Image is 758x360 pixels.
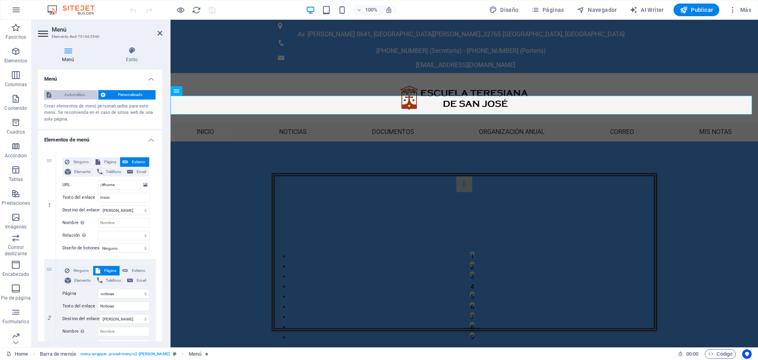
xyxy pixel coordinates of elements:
[299,252,304,256] button: 3
[299,282,304,287] button: 6
[72,157,90,167] span: Ninguno
[486,4,522,16] div: Diseño (Ctrl+Alt+Y)
[742,349,752,359] button: Usercentrics
[101,122,486,343] div: Image Slider
[40,349,208,359] nav: breadcrumb
[98,327,150,336] input: Nombre
[44,103,156,123] div: Crear elementos de menú personalizados para este menú. Se recomienda en el caso de sitios web de ...
[105,276,122,285] span: Teléfono
[103,266,118,275] span: Página
[79,349,170,359] span: . menu-wrapper .preset-menu-v2-[PERSON_NAME]
[4,105,27,111] p: Contenido
[189,349,201,359] span: Haz clic para seleccionar y doble clic para editar
[52,26,162,33] h2: Menú
[62,302,98,311] label: Texto del enlace
[72,266,90,275] span: Ninguno
[729,6,751,14] span: Más
[299,313,304,317] button: 9
[1,295,30,301] p: Pie de página
[62,167,94,177] button: Elemento
[95,276,125,285] button: Teléfono
[486,4,522,16] button: Diseño
[6,34,26,40] p: Favoritos
[120,157,149,167] button: Externo
[43,202,55,208] em: 1
[705,349,736,359] button: Código
[130,157,147,167] span: Externo
[299,232,304,236] button: 1
[62,339,98,349] label: Relación
[38,47,101,63] h4: Menú
[103,157,118,167] span: Página
[98,218,150,228] input: Nombre
[686,349,698,359] span: 00 00
[62,193,98,202] label: Texto del enlace
[135,167,147,177] span: Email
[98,193,150,202] input: Texto del enlace...
[299,292,304,297] button: 7
[205,352,208,356] i: El elemento contiene una animación
[313,11,330,18] span: 32765
[299,242,304,247] button: 2
[95,167,125,177] button: Teléfono
[299,272,304,277] button: 5
[332,11,454,18] span: [GEOGRAPHIC_DATA], [GEOGRAPHIC_DATA]
[105,167,122,177] span: Teléfono
[125,276,149,285] button: Email
[101,47,162,63] h4: Estilo
[9,176,23,183] p: Tablas
[577,6,617,14] span: Navegador
[44,90,98,100] button: Automático
[2,319,29,325] p: Formularios
[6,349,28,359] a: Haz clic para cancelar la selección y doble clic para abrir páginas
[385,6,392,13] i: Al redimensionar, ajustar el nivel de zoom automáticamente para ajustarse al dispositivo elegido.
[107,9,474,20] p: ,
[120,266,149,275] button: Externo
[630,6,664,14] span: AI Writer
[2,271,29,277] p: Encabezado
[5,224,26,230] p: Imágenes
[627,4,667,16] button: AI Writer
[38,70,162,84] h4: Menú
[93,266,120,275] button: Página
[62,289,98,298] label: Página
[726,4,754,16] button: Más
[4,58,27,64] p: Elementos
[93,157,120,167] button: Página
[489,6,519,14] span: Diseño
[680,6,713,14] span: Publicar
[528,4,567,16] button: Páginas
[52,33,146,40] h3: Elemento #ed-791663540
[62,205,100,215] label: Destino del enlace
[176,5,185,15] button: Haz clic para salir del modo de previsualización y seguir editando
[299,262,304,267] button: 4
[135,276,147,285] span: Email
[62,266,93,275] button: Ninguno
[108,90,154,100] span: Personalizado
[365,5,377,15] h6: 100%
[62,314,100,324] label: Destino del enlace
[54,90,96,100] span: Automático
[173,352,176,356] i: Este elemento es un preajuste personalizable
[40,349,76,359] span: Haz clic para seleccionar y doble clic para editar
[62,231,98,240] label: Relación
[299,302,304,307] button: 8
[353,5,381,15] button: 100%
[708,349,732,359] span: Código
[130,266,147,275] span: Externo
[43,315,55,321] em: 2
[574,4,620,16] button: Navegador
[73,167,92,177] span: Elemento
[98,90,156,100] button: Personalizado
[5,153,27,159] p: Accordion
[62,218,98,228] label: Nombre
[192,6,201,15] i: Volver a cargar página
[127,11,311,18] span: Av. [PERSON_NAME] 0641, [GEOGRAPHIC_DATA][PERSON_NAME].
[5,81,27,88] p: Columnas
[62,157,93,167] button: Ninguno
[45,5,105,15] img: Editor Logo
[73,276,92,285] span: Elemento
[62,180,98,190] label: URL
[531,6,564,14] span: Páginas
[7,129,25,135] p: Cuadros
